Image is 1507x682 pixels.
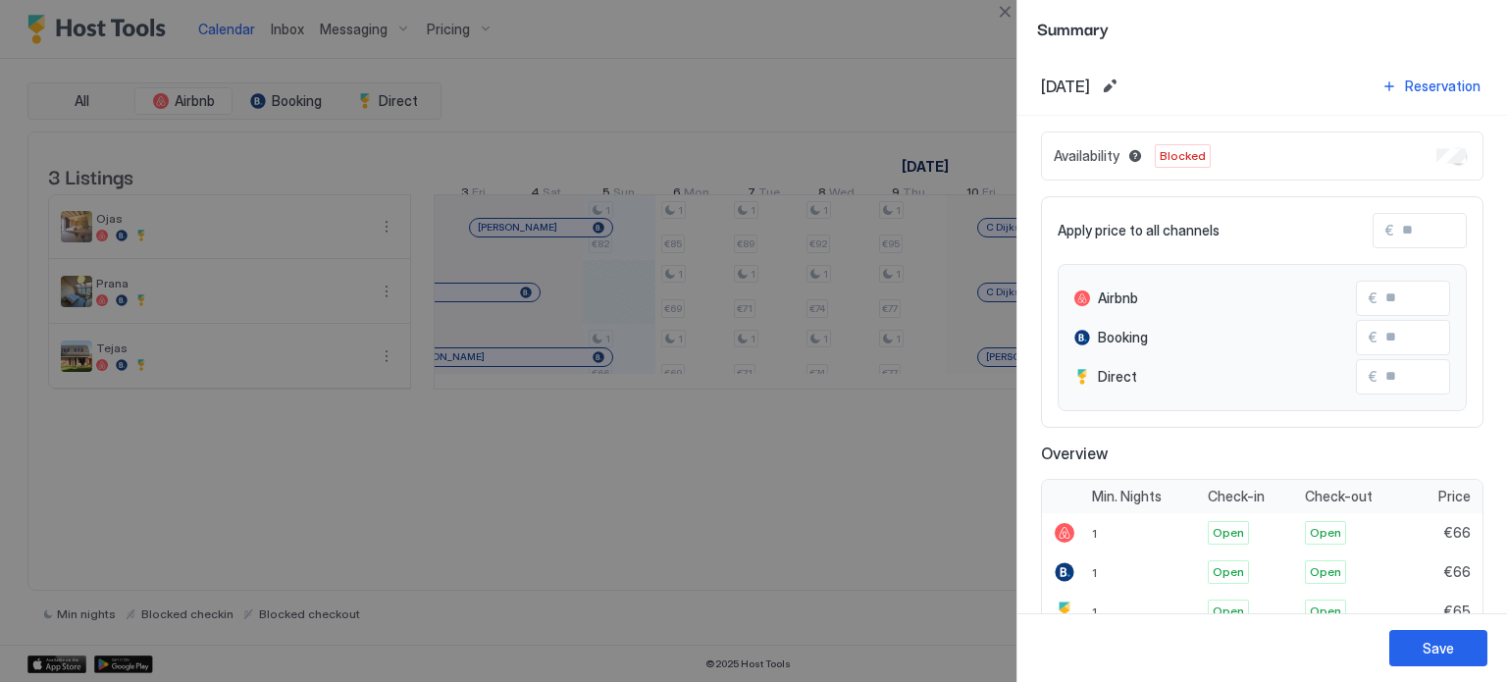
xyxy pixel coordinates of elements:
[1092,565,1097,580] span: 1
[1369,368,1377,386] span: €
[1310,563,1341,581] span: Open
[1369,289,1377,307] span: €
[1058,222,1220,239] span: Apply price to all channels
[1378,73,1483,99] button: Reservation
[1405,76,1481,96] div: Reservation
[1041,77,1090,96] span: [DATE]
[1305,488,1373,505] span: Check-out
[1444,563,1471,581] span: €66
[1098,289,1138,307] span: Airbnb
[1123,144,1147,168] button: Blocked dates override all pricing rules and remain unavailable until manually unblocked
[1092,488,1162,505] span: Min. Nights
[1098,75,1121,98] button: Edit date range
[1444,524,1471,542] span: €66
[1438,488,1471,505] span: Price
[1208,488,1265,505] span: Check-in
[1385,222,1394,239] span: €
[1213,524,1244,542] span: Open
[1389,630,1487,666] button: Save
[1037,16,1487,40] span: Summary
[1041,444,1483,463] span: Overview
[1098,368,1137,386] span: Direct
[1213,563,1244,581] span: Open
[1092,604,1097,619] span: 1
[1092,526,1097,541] span: 1
[1310,524,1341,542] span: Open
[1054,147,1119,165] span: Availability
[1160,147,1206,165] span: Blocked
[1310,603,1341,620] span: Open
[1444,603,1471,620] span: €65
[1213,603,1244,620] span: Open
[1423,638,1454,658] div: Save
[1098,329,1148,346] span: Booking
[1369,329,1377,346] span: €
